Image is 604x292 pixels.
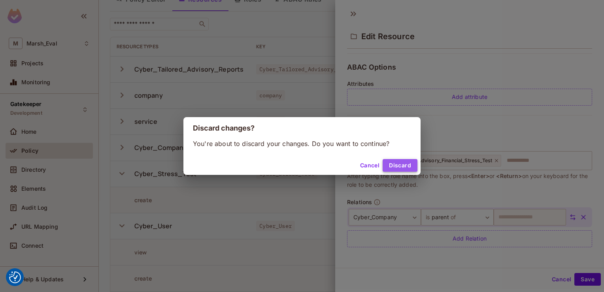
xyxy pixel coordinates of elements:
[193,139,411,148] p: You're about to discard your changes. Do you want to continue?
[383,159,417,172] button: Discard
[9,271,21,283] button: Consent Preferences
[357,159,383,172] button: Cancel
[9,271,21,283] img: Revisit consent button
[183,117,421,139] h2: Discard changes?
